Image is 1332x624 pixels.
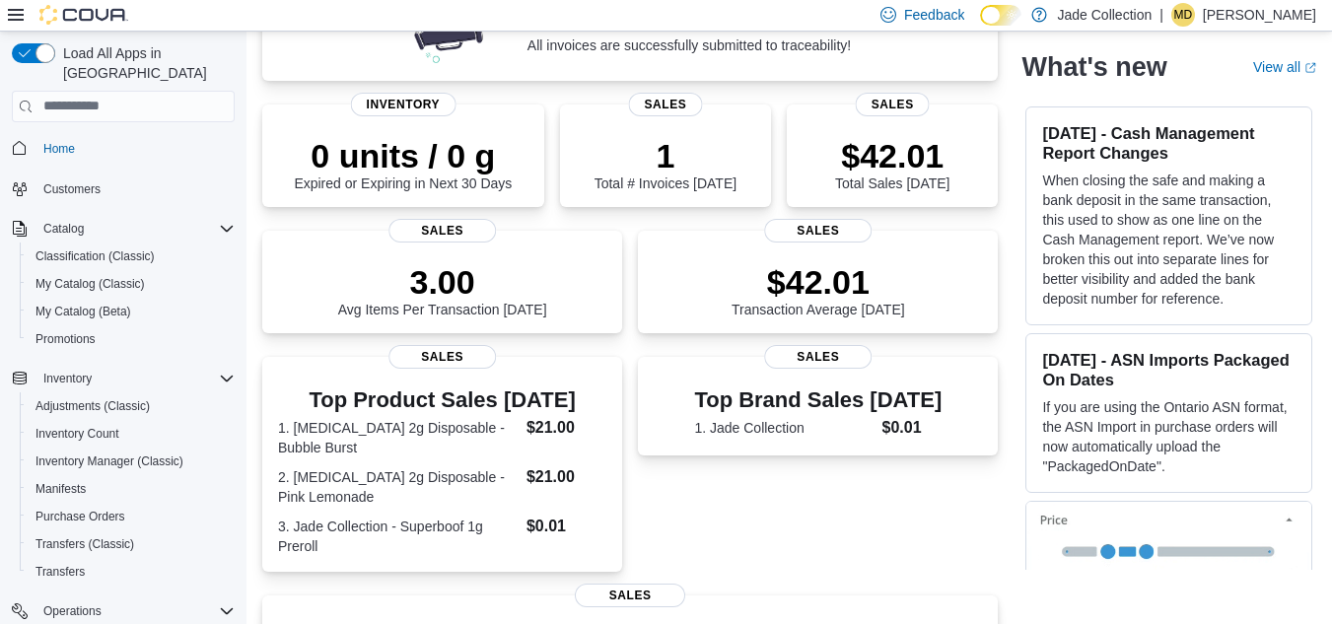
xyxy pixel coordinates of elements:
span: Adjustments (Classic) [28,394,235,418]
span: Sales [628,93,702,116]
span: Customers [43,181,101,197]
a: Transfers [28,560,93,584]
a: Inventory Count [28,422,127,446]
button: Inventory Count [20,420,243,448]
span: Home [35,136,235,161]
h3: Top Brand Sales [DATE] [694,388,942,412]
div: Expired or Expiring in Next 30 Days [294,136,512,191]
p: $42.01 [732,262,905,302]
span: Transfers (Classic) [35,536,134,552]
a: Home [35,137,83,161]
p: Jade Collection [1057,3,1152,27]
button: Customers [4,174,243,203]
span: Purchase Orders [28,505,235,528]
div: Total Sales [DATE] [835,136,949,191]
span: Transfers (Classic) [28,532,235,556]
h3: [DATE] - Cash Management Report Changes [1042,123,1296,163]
button: Purchase Orders [20,503,243,530]
span: Classification (Classic) [35,248,155,264]
img: Cova [39,5,128,25]
div: Total # Invoices [DATE] [595,136,736,191]
div: Avg Items Per Transaction [DATE] [338,262,547,317]
input: Dark Mode [980,5,1021,26]
p: $42.01 [835,136,949,175]
span: Inventory [43,371,92,386]
a: Promotions [28,327,104,351]
span: Operations [35,599,235,623]
span: Inventory Count [35,426,119,442]
a: Purchase Orders [28,505,133,528]
span: Purchase Orders [35,509,125,524]
a: Inventory Manager (Classic) [28,450,191,473]
a: My Catalog (Beta) [28,300,139,323]
span: MD [1174,3,1193,27]
button: My Catalog (Classic) [20,270,243,298]
a: Manifests [28,477,94,501]
button: Operations [35,599,109,623]
button: Transfers (Classic) [20,530,243,558]
dd: $21.00 [526,465,606,489]
a: View allExternal link [1253,59,1316,75]
button: My Catalog (Beta) [20,298,243,325]
dd: $21.00 [526,416,606,440]
a: Classification (Classic) [28,244,163,268]
button: Classification (Classic) [20,243,243,270]
a: My Catalog (Classic) [28,272,153,296]
button: Home [4,134,243,163]
span: Customers [35,176,235,201]
p: If you are using the Ontario ASN format, the ASN Import in purchase orders will now automatically... [1042,397,1296,476]
a: Transfers (Classic) [28,532,142,556]
span: Inventory Manager (Classic) [28,450,235,473]
span: Home [43,141,75,157]
button: Inventory Manager (Classic) [20,448,243,475]
span: Promotions [28,327,235,351]
button: Catalog [4,215,243,243]
dt: 1. [MEDICAL_DATA] 2g Disposable - Bubble Burst [278,418,519,457]
span: Sales [764,219,873,243]
dd: $0.01 [882,416,943,440]
span: My Catalog (Classic) [28,272,235,296]
span: Feedback [904,5,964,25]
div: Transaction Average [DATE] [732,262,905,317]
span: Sales [388,219,497,243]
a: Adjustments (Classic) [28,394,158,418]
div: Michael Dimberg [1171,3,1195,27]
span: Load All Apps in [GEOGRAPHIC_DATA] [55,43,235,83]
button: Adjustments (Classic) [20,392,243,420]
p: [PERSON_NAME] [1203,3,1316,27]
span: Adjustments (Classic) [35,398,150,414]
svg: External link [1304,62,1316,74]
span: My Catalog (Beta) [28,300,235,323]
span: Manifests [28,477,235,501]
span: Classification (Classic) [28,244,235,268]
dt: 1. Jade Collection [694,418,874,438]
span: My Catalog (Beta) [35,304,131,319]
p: 0 units / 0 g [294,136,512,175]
span: Sales [575,584,685,607]
h3: Top Product Sales [DATE] [278,388,606,412]
button: Inventory [4,365,243,392]
span: Inventory Count [28,422,235,446]
dt: 2. [MEDICAL_DATA] 2g Disposable - Pink Lemonade [278,467,519,507]
span: Sales [388,345,497,369]
p: 1 [595,136,736,175]
button: Catalog [35,217,92,241]
span: Promotions [35,331,96,347]
span: Transfers [28,560,235,584]
span: Inventory Manager (Classic) [35,453,183,469]
span: Catalog [43,221,84,237]
button: Promotions [20,325,243,353]
button: Manifests [20,475,243,503]
span: Sales [764,345,873,369]
p: When closing the safe and making a bank deposit in the same transaction, this used to show as one... [1042,171,1296,309]
dt: 3. Jade Collection - Superboof 1g Preroll [278,517,519,556]
span: Sales [856,93,930,116]
span: Inventory [351,93,456,116]
h2: What's new [1021,51,1166,83]
p: 3.00 [338,262,547,302]
h3: [DATE] - ASN Imports Packaged On Dates [1042,350,1296,389]
dd: $0.01 [526,515,606,538]
span: My Catalog (Classic) [35,276,145,292]
span: Catalog [35,217,235,241]
span: Operations [43,603,102,619]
